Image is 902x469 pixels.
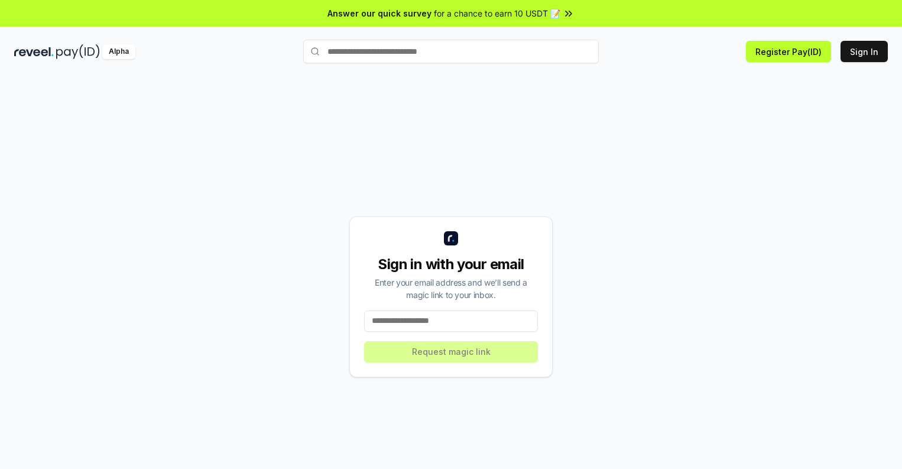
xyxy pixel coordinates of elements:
button: Register Pay(ID) [746,41,831,62]
div: Enter your email address and we’ll send a magic link to your inbox. [364,276,538,301]
img: logo_small [444,231,458,245]
img: reveel_dark [14,44,54,59]
button: Sign In [841,41,888,62]
span: Answer our quick survey [327,7,431,20]
div: Alpha [102,44,135,59]
div: Sign in with your email [364,255,538,274]
img: pay_id [56,44,100,59]
span: for a chance to earn 10 USDT 📝 [434,7,560,20]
